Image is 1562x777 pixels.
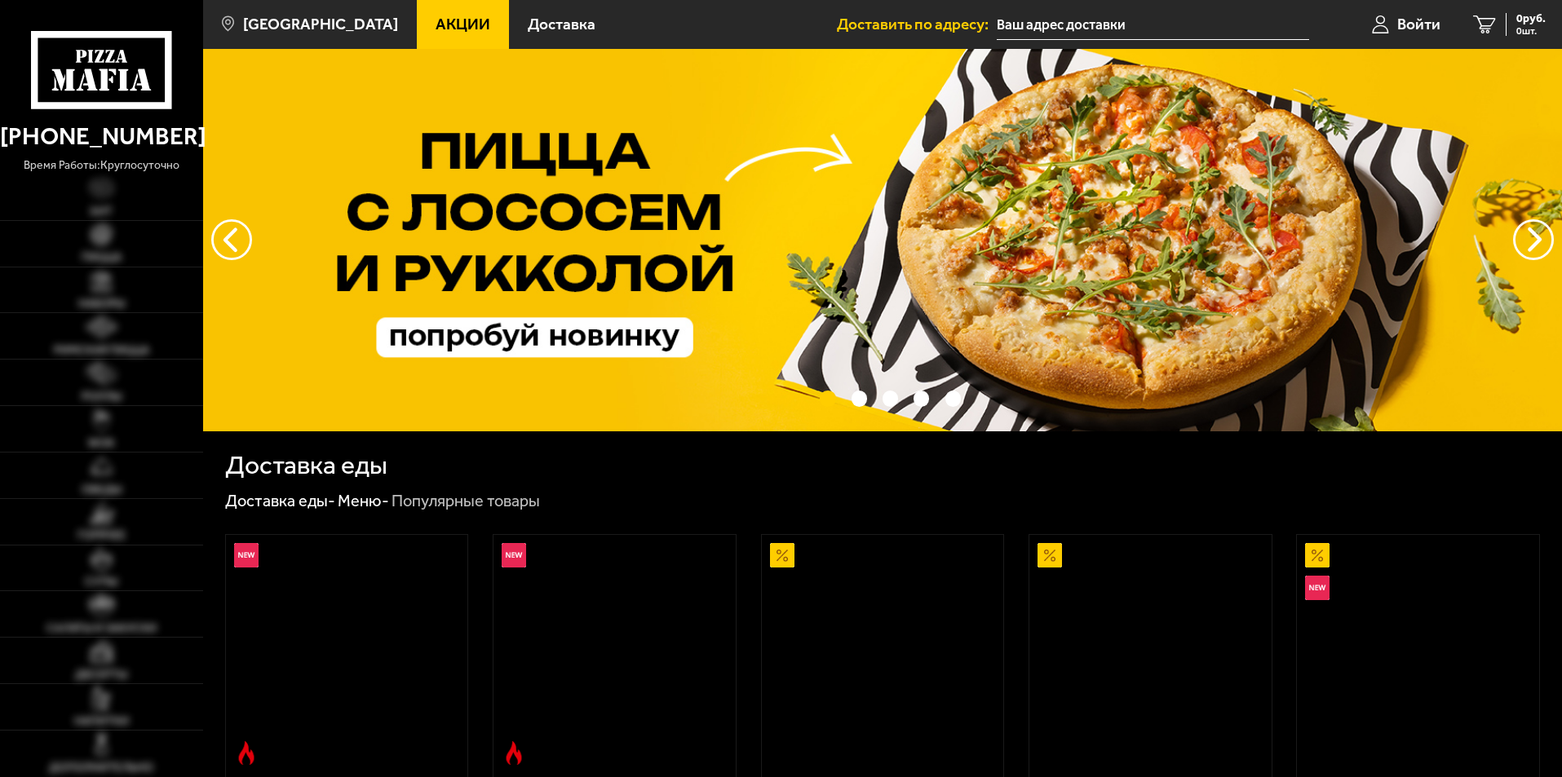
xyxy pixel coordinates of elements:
[49,762,153,774] span: Дополнительно
[1038,543,1062,567] img: Акционный
[234,543,259,567] img: Новинка
[90,206,113,218] span: Хит
[211,219,252,260] button: следующий
[78,298,125,310] span: Наборы
[1513,219,1554,260] button: предыдущий
[243,16,398,32] span: [GEOGRAPHIC_DATA]
[1516,13,1546,24] span: 0 руб.
[1305,576,1330,600] img: Новинка
[1305,543,1330,567] img: Акционный
[436,16,490,32] span: Акции
[883,391,898,406] button: точки переключения
[945,391,961,406] button: точки переключения
[82,252,122,263] span: Пицца
[225,453,387,479] h1: Доставка еды
[820,391,835,406] button: точки переключения
[502,543,526,567] img: Новинка
[493,535,736,773] a: НовинкаОстрое блюдоРимская с мясным ассорти
[392,491,540,512] div: Популярные товары
[88,438,115,449] span: WOK
[1029,535,1272,773] a: АкционныйПепперони 25 см (толстое с сыром)
[1297,535,1539,773] a: АкционныйНовинкаВсё включено
[1397,16,1440,32] span: Войти
[528,16,595,32] span: Доставка
[234,741,259,766] img: Острое блюдо
[77,530,126,541] span: Горячее
[82,484,122,496] span: Обеды
[997,10,1309,40] input: Ваш адрес доставки
[1516,26,1546,36] span: 0 шт.
[74,716,129,727] span: Напитки
[837,16,997,32] span: Доставить по адресу:
[46,623,157,634] span: Салаты и закуски
[75,669,127,681] span: Десерты
[338,491,389,510] a: Меню-
[770,543,794,567] img: Акционный
[226,535,468,773] a: НовинкаОстрое блюдоРимская с креветками
[54,345,149,356] span: Римская пицца
[852,391,867,406] button: точки переключения
[225,491,335,510] a: Доставка еды-
[82,391,122,403] span: Роллы
[502,741,526,766] img: Острое блюдо
[762,535,1004,773] a: АкционныйАль-Шам 25 см (тонкое тесто)
[85,576,117,588] span: Супы
[914,391,929,406] button: точки переключения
